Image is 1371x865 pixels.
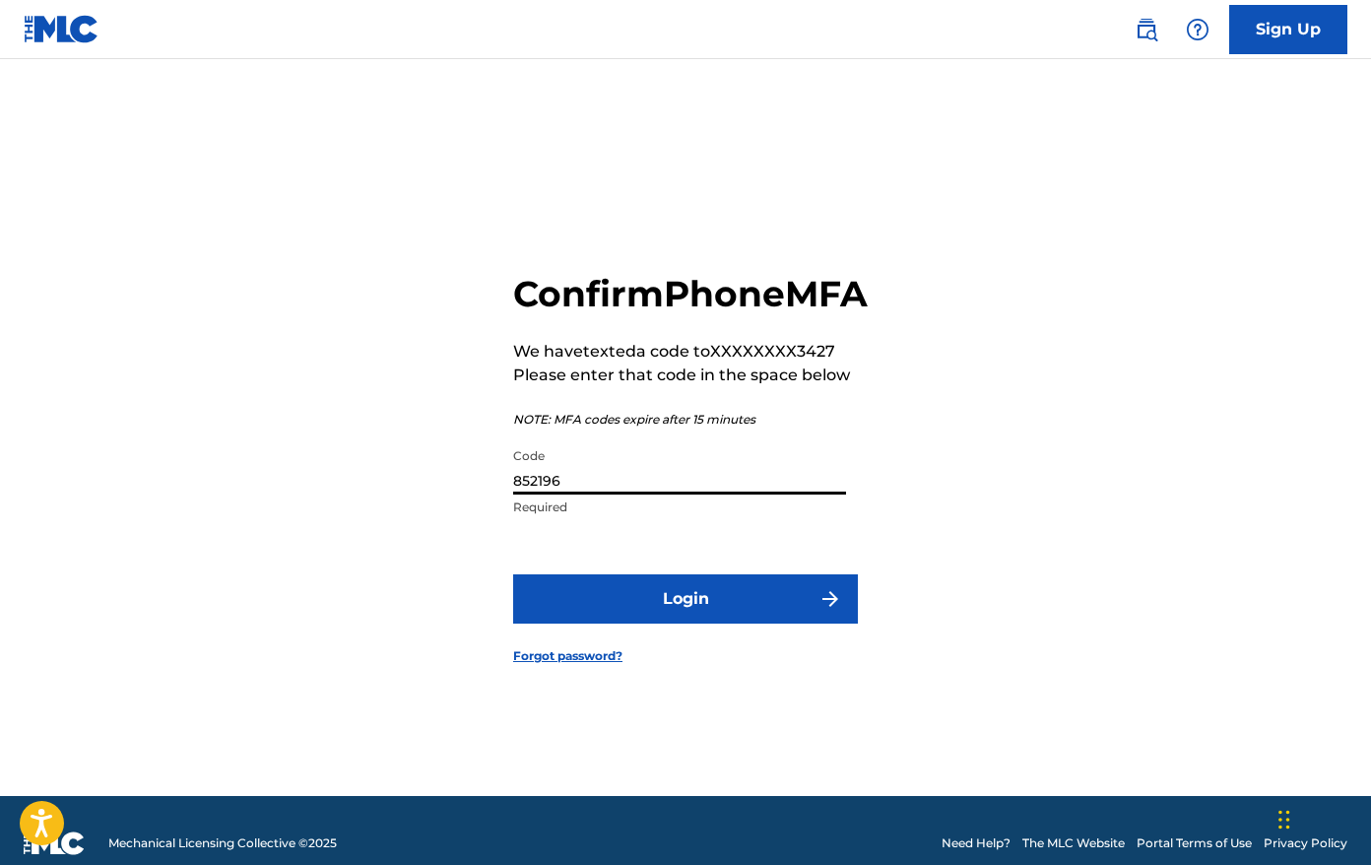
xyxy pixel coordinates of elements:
div: Help [1178,10,1217,49]
iframe: Chat Widget [1273,770,1371,865]
img: search [1135,18,1158,41]
p: Required [513,499,846,516]
p: NOTE: MFA codes expire after 15 minutes [513,411,868,429]
a: Need Help? [942,834,1011,852]
h2: Confirm Phone MFA [513,272,868,316]
a: The MLC Website [1022,834,1125,852]
a: Forgot password? [513,647,622,665]
img: logo [24,832,85,855]
img: MLC Logo [24,15,99,43]
span: Mechanical Licensing Collective © 2025 [108,834,337,852]
p: We have texted a code to XXXXXXXX3427 [513,340,868,364]
a: Portal Terms of Use [1137,834,1252,852]
a: Sign Up [1229,5,1347,54]
img: help [1186,18,1209,41]
p: Please enter that code in the space below [513,364,868,387]
a: Public Search [1127,10,1166,49]
a: Privacy Policy [1264,834,1347,852]
button: Login [513,574,858,624]
img: f7272a7cc735f4ea7f67.svg [818,587,842,611]
div: Drag [1278,790,1290,849]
